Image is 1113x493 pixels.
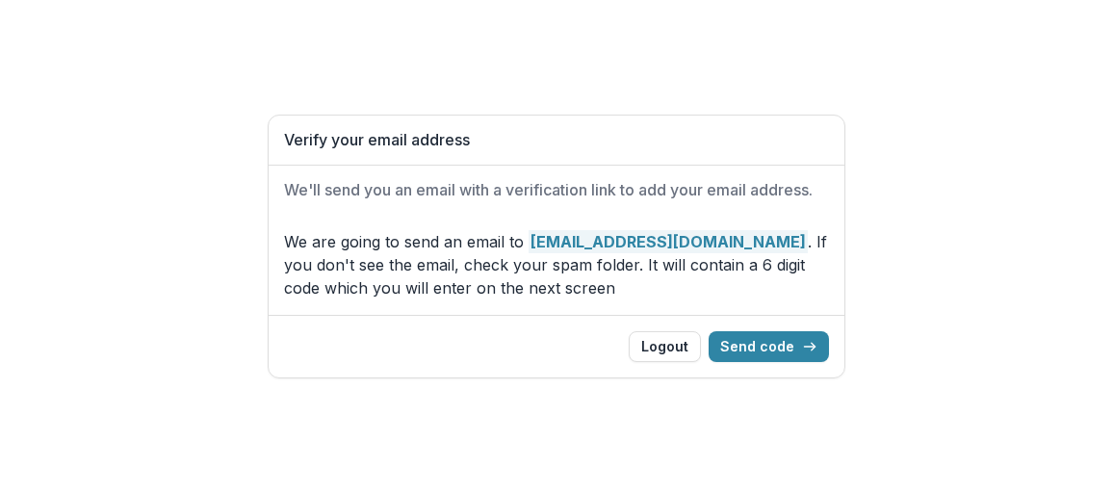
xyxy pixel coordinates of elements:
p: We are going to send an email to . If you don't see the email, check your spam folder. It will co... [284,230,829,299]
strong: [EMAIL_ADDRESS][DOMAIN_NAME] [529,230,808,253]
button: Logout [629,331,701,362]
h1: Verify your email address [284,131,829,149]
button: Send code [709,331,829,362]
h2: We'll send you an email with a verification link to add your email address. [284,181,829,199]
